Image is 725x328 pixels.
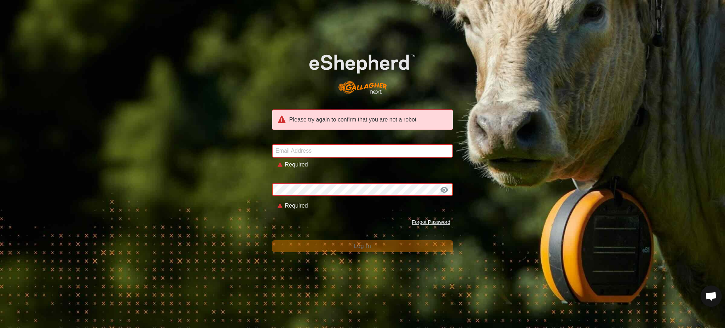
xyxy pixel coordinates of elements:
img: E-shepherd Logo [290,39,435,101]
div: Required [285,202,445,210]
div: Required [285,160,447,169]
button: Log In [272,240,453,252]
div: Open chat [701,285,722,307]
input: Email Address [272,144,453,158]
div: Please try again to confirm that you are not a robot [272,109,453,130]
span: Log In [354,243,371,249]
a: Forgot Password [412,219,450,225]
